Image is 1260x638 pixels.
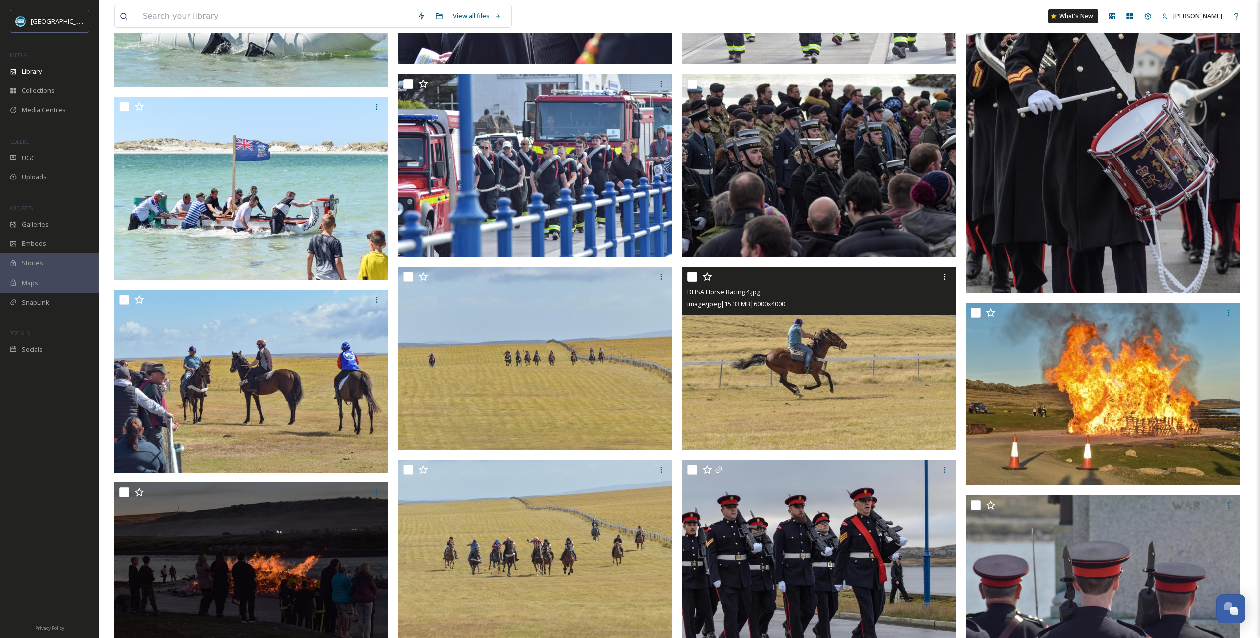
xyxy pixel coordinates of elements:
[682,74,957,257] img: Liberation Day.jpg
[687,287,760,296] span: DHSA Horse Racing 4.jpg
[1157,6,1227,26] a: [PERSON_NAME]
[22,258,43,268] span: Stories
[687,299,785,308] span: image/jpeg | 15.33 MB | 6000 x 4000
[22,278,38,288] span: Maps
[31,16,94,26] span: [GEOGRAPHIC_DATA]
[16,16,26,26] img: FITB%20Logo%20Circle.jpg
[10,138,31,145] span: COLLECT
[398,267,672,450] img: DHSA Horse Racing 2.jpg
[1216,594,1245,623] button: Open Chat
[22,86,55,95] span: Collections
[22,67,42,76] span: Library
[682,267,957,450] img: DHSA Horse Racing 4.jpg
[22,220,49,229] span: Galleries
[10,51,27,59] span: MEDIA
[35,621,64,633] a: Privacy Policy
[22,105,66,115] span: Media Centres
[966,303,1240,485] img: Bonfire Night 2.jpg
[448,6,506,26] a: View all files
[398,74,672,257] img: Fire Engine Pull 3.jpg
[10,204,33,212] span: WIDGETS
[1048,9,1098,23] a: What's New
[114,97,388,280] img: Raft Race 2.jpg
[22,172,47,182] span: Uploads
[22,345,43,354] span: Socials
[10,329,30,337] span: SOCIALS
[22,239,46,248] span: Embeds
[1173,11,1222,20] span: [PERSON_NAME]
[114,290,388,473] img: DHSA Horse Racing.jpg
[138,5,412,27] input: Search your library
[35,625,64,631] span: Privacy Policy
[22,298,49,307] span: SnapLink
[22,153,35,162] span: UGC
